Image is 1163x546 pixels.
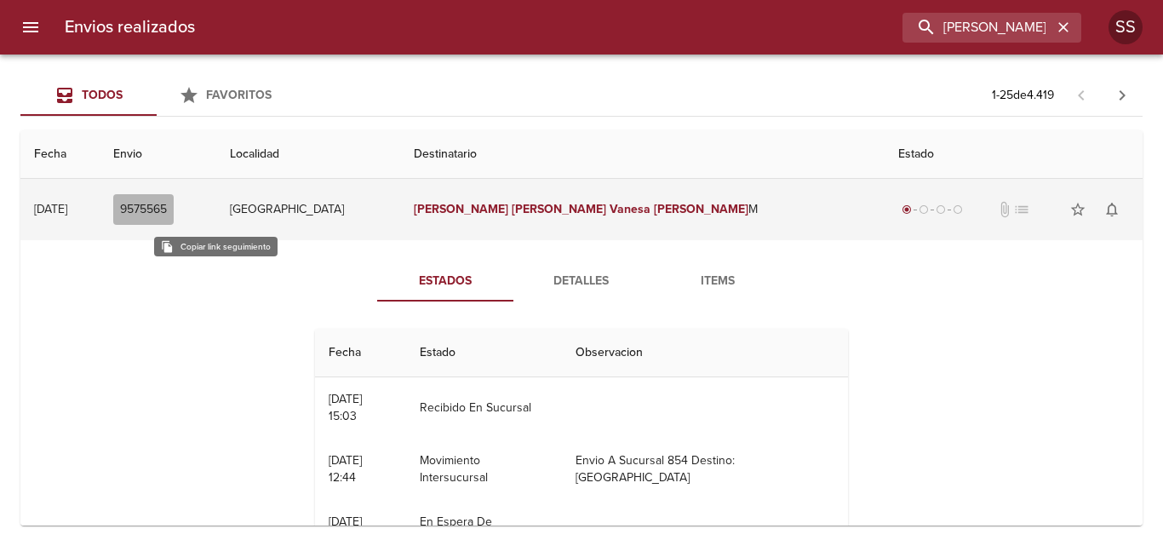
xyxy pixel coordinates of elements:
span: Pagina siguiente [1102,75,1143,116]
span: No tiene pedido asociado [1013,201,1030,218]
th: Observacion [562,329,848,377]
div: Generado [898,201,966,218]
td: Movimiento Intersucursal [406,439,562,500]
th: Estado [885,130,1143,179]
div: Abrir información de usuario [1109,10,1143,44]
div: SS [1109,10,1143,44]
div: [DATE] 12:43 [329,514,362,546]
th: Envio [100,130,216,179]
div: Tabs detalle de guia [377,261,786,302]
div: [DATE] 12:44 [329,453,362,485]
span: Items [660,271,776,292]
th: Destinatario [400,130,885,179]
p: 1 - 25 de 4.419 [992,87,1054,104]
em: [PERSON_NAME] [512,202,606,216]
th: Localidad [216,130,401,179]
div: Tabs Envios [20,75,293,116]
div: [DATE] [34,202,67,216]
span: star_border [1069,201,1086,218]
span: radio_button_unchecked [919,204,929,215]
h6: Envios realizados [65,14,195,41]
span: No tiene documentos adjuntos [996,201,1013,218]
em: [PERSON_NAME] [654,202,748,216]
td: Recibido En Sucursal [406,377,562,439]
span: Detalles [524,271,639,292]
div: [DATE] 15:03 [329,392,362,423]
button: 9575565 [113,194,174,226]
span: radio_button_checked [902,204,912,215]
em: Vanesa [610,202,650,216]
th: Fecha [315,329,406,377]
button: Agregar a favoritos [1061,193,1095,227]
span: Pagina anterior [1061,86,1102,103]
td: [GEOGRAPHIC_DATA] [216,179,401,240]
span: radio_button_unchecked [936,204,946,215]
span: 9575565 [120,199,167,221]
span: radio_button_unchecked [953,204,963,215]
th: Fecha [20,130,100,179]
span: Todos [82,88,123,102]
td: Envio A Sucursal 854 Destino: [GEOGRAPHIC_DATA] [562,439,848,500]
span: Estados [387,271,503,292]
td: M [400,179,885,240]
em: [PERSON_NAME] [414,202,508,216]
button: Activar notificaciones [1095,193,1129,227]
th: Estado [406,329,562,377]
button: menu [10,7,51,48]
span: notifications_none [1103,201,1120,218]
input: buscar [902,13,1052,43]
span: Favoritos [206,88,272,102]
